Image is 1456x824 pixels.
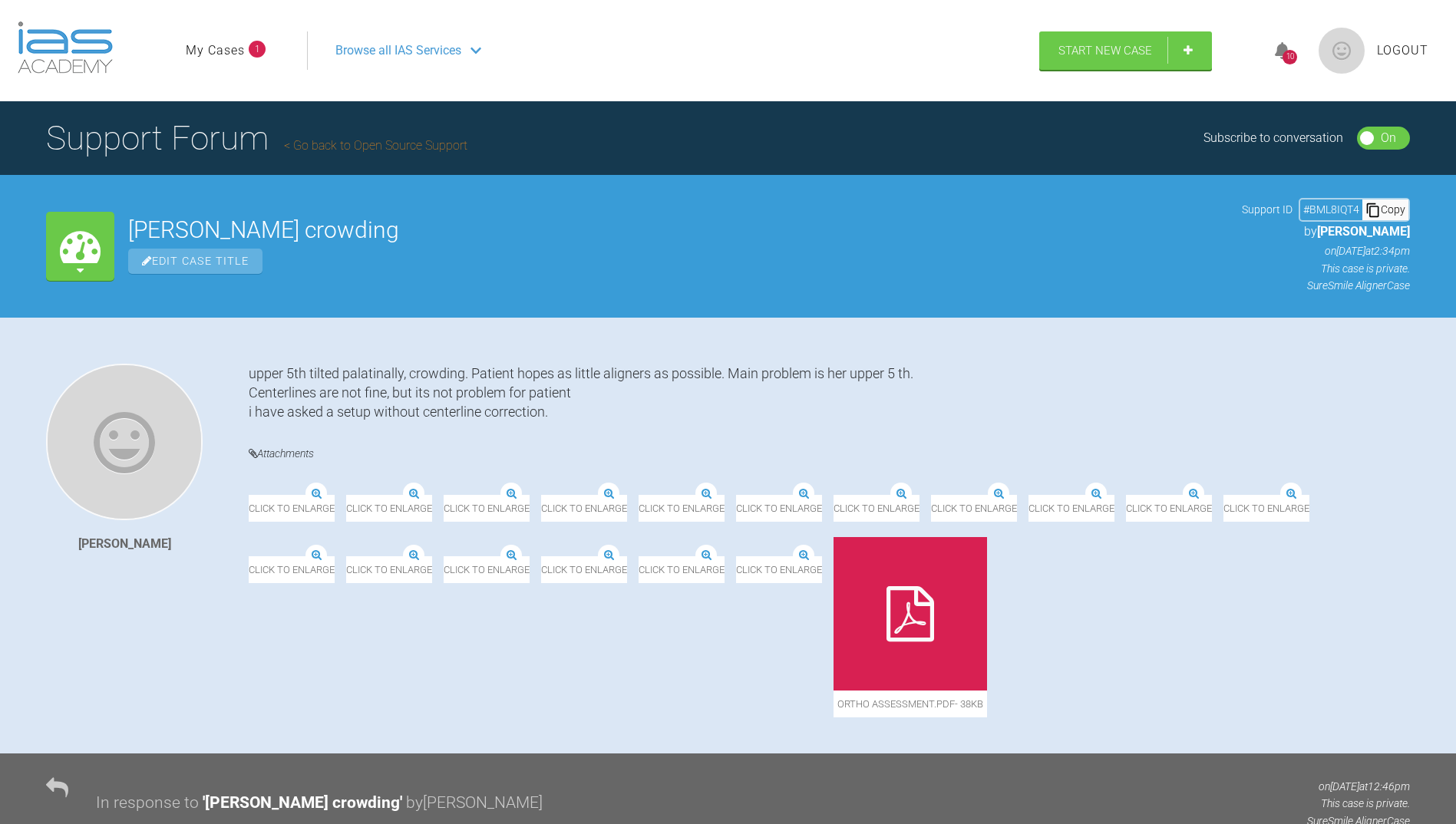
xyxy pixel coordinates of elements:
div: Copy [1362,199,1408,219]
p: SureSmile Aligner Case [1242,277,1410,294]
div: ' [PERSON_NAME] crowding ' [203,790,402,816]
div: In response to [96,790,199,816]
span: Click to enlarge [639,495,725,522]
span: Click to enlarge [834,495,919,522]
a: Start New Case [1039,31,1212,70]
img: Teemu Savola [46,364,203,520]
p: by [1242,222,1410,242]
span: Browse all IAS Services [335,41,461,61]
div: [PERSON_NAME] [78,534,171,554]
span: Click to enlarge [444,556,530,583]
span: Click to enlarge [541,556,627,583]
span: 1 [249,41,266,58]
a: Logout [1377,41,1428,61]
span: Click to enlarge [249,556,335,583]
span: Click to enlarge [1126,495,1212,522]
span: Support ID [1242,201,1293,218]
span: Start New Case [1058,44,1152,58]
div: On [1381,128,1396,148]
div: # BML8IQT4 [1300,201,1362,218]
span: Click to enlarge [639,556,725,583]
span: Click to enlarge [249,495,335,522]
span: Click to enlarge [736,556,822,583]
span: Click to enlarge [541,495,627,522]
div: Subscribe to conversation [1203,128,1343,148]
a: My Cases [186,41,245,61]
p: on [DATE] at 12:46pm [1307,778,1410,795]
span: ortho assessment.pdf - 38KB [834,691,987,717]
span: Click to enlarge [444,495,530,522]
p: This case is private. [1307,795,1410,812]
span: Click to enlarge [736,495,822,522]
span: Edit Case Title [128,249,262,274]
div: by [PERSON_NAME] [406,790,543,816]
h2: [PERSON_NAME] crowding [128,219,1228,242]
span: Click to enlarge [931,495,1017,522]
div: 10 [1283,50,1297,64]
h4: Attachments [249,444,1410,463]
div: upper 5th tilted palatinally, crowding. Patient hopes as little aligners as possible. Main proble... [249,364,1410,422]
img: profile.png [1319,28,1365,74]
h1: Support Forum [46,111,467,165]
span: [PERSON_NAME] [1317,224,1410,239]
span: Click to enlarge [346,495,432,522]
span: Click to enlarge [1223,495,1309,522]
a: Go back to Open Source Support [284,138,467,153]
p: This case is private. [1242,260,1410,277]
img: logo-light.3e3ef733.png [18,21,113,74]
p: on [DATE] at 2:34pm [1242,242,1410,259]
span: Click to enlarge [1028,495,1114,522]
span: Click to enlarge [346,556,432,583]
